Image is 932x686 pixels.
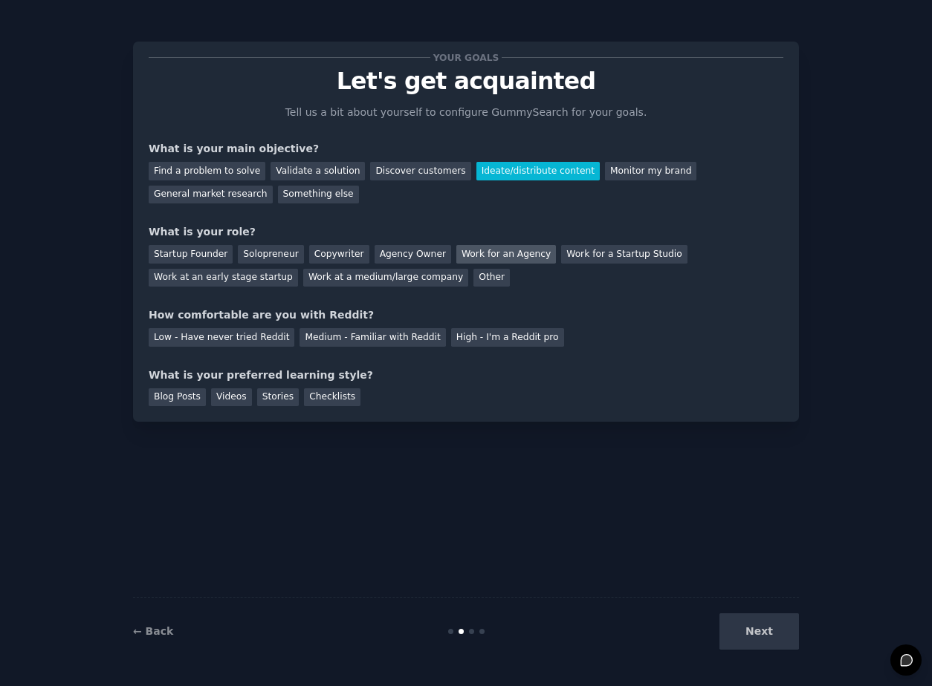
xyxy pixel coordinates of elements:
div: What is your preferred learning style? [149,367,783,383]
span: Your goals [430,50,502,65]
div: General market research [149,186,273,204]
div: Something else [278,186,359,204]
div: What is your main objective? [149,141,783,157]
div: Work at a medium/large company [303,269,468,287]
div: Validate a solution [271,162,365,180]
div: Find a problem to solve [149,162,265,180]
div: High - I'm a Reddit pro [451,328,564,347]
div: Work for a Startup Studio [561,245,687,264]
div: Copywriter [309,245,369,264]
div: Solopreneur [238,245,303,264]
div: Monitor my brand [605,162,696,180]
div: Checklists [304,388,360,407]
div: Other [473,269,510,287]
a: ← Back [133,625,173,637]
div: How comfortable are you with Reddit? [149,307,783,323]
div: Discover customers [370,162,470,180]
div: Work at an early stage startup [149,269,298,287]
div: Agency Owner [375,245,451,264]
p: Tell us a bit about yourself to configure GummySearch for your goals. [279,105,653,120]
div: Blog Posts [149,388,206,407]
div: Videos [211,388,252,407]
div: Work for an Agency [456,245,556,264]
div: Stories [257,388,299,407]
div: Medium - Familiar with Reddit [300,328,445,347]
div: Low - Have never tried Reddit [149,328,294,347]
div: Ideate/distribute content [476,162,600,180]
div: Startup Founder [149,245,233,264]
p: Let's get acquainted [149,68,783,94]
div: What is your role? [149,224,783,240]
